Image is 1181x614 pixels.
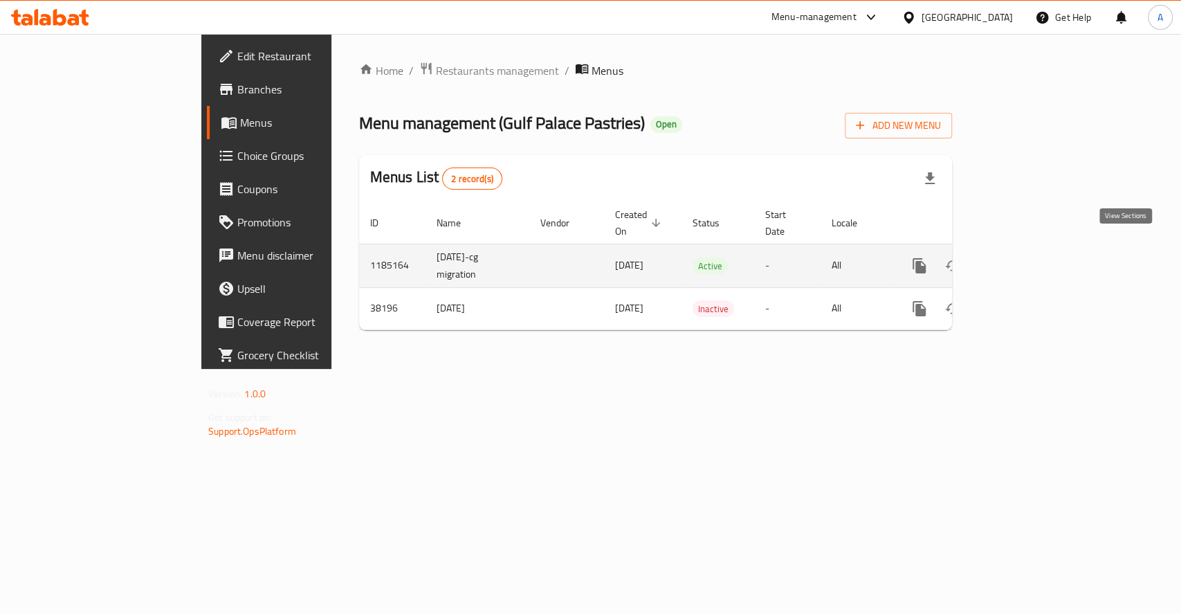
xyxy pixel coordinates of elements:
[443,172,502,186] span: 2 record(s)
[903,292,936,325] button: more
[592,62,623,79] span: Menus
[207,239,399,272] a: Menu disclaimer
[903,249,936,282] button: more
[693,258,728,274] div: Active
[425,244,529,287] td: [DATE]-cg migration
[207,172,399,206] a: Coupons
[540,215,587,231] span: Vendor
[208,385,242,403] span: Version:
[693,300,734,317] div: Inactive
[771,9,857,26] div: Menu-management
[237,181,387,197] span: Coupons
[650,118,682,130] span: Open
[237,214,387,231] span: Promotions
[207,272,399,305] a: Upsell
[650,116,682,133] div: Open
[615,256,643,274] span: [DATE]
[693,301,734,317] span: Inactive
[359,62,952,80] nav: breadcrumb
[359,107,645,138] span: Menu management ( Gulf Palace Pastries )
[442,168,502,190] div: Total records count
[437,215,479,231] span: Name
[1157,10,1163,25] span: A
[913,162,946,195] div: Export file
[436,62,559,79] span: Restaurants management
[832,215,875,231] span: Locale
[693,215,738,231] span: Status
[615,206,665,240] span: Created On
[237,48,387,64] span: Edit Restaurant
[936,292,969,325] button: Change Status
[936,249,969,282] button: Change Status
[892,202,1047,244] th: Actions
[237,347,387,363] span: Grocery Checklist
[240,114,387,131] span: Menus
[845,113,952,138] button: Add New Menu
[208,408,272,426] span: Get support on:
[237,314,387,330] span: Coverage Report
[821,244,892,287] td: All
[754,287,821,329] td: -
[922,10,1013,25] div: [GEOGRAPHIC_DATA]
[765,206,804,240] span: Start Date
[856,117,941,134] span: Add New Menu
[208,422,296,440] a: Support.OpsPlatform
[693,258,728,274] span: Active
[237,147,387,164] span: Choice Groups
[565,62,569,79] li: /
[207,106,399,139] a: Menus
[237,247,387,264] span: Menu disclaimer
[244,385,266,403] span: 1.0.0
[207,338,399,372] a: Grocery Checklist
[425,287,529,329] td: [DATE]
[370,167,502,190] h2: Menus List
[359,202,1047,330] table: enhanced table
[207,305,399,338] a: Coverage Report
[207,39,399,73] a: Edit Restaurant
[419,62,559,80] a: Restaurants management
[237,81,387,98] span: Branches
[237,280,387,297] span: Upsell
[821,287,892,329] td: All
[207,206,399,239] a: Promotions
[207,139,399,172] a: Choice Groups
[207,73,399,106] a: Branches
[409,62,414,79] li: /
[615,299,643,317] span: [DATE]
[370,215,396,231] span: ID
[754,244,821,287] td: -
